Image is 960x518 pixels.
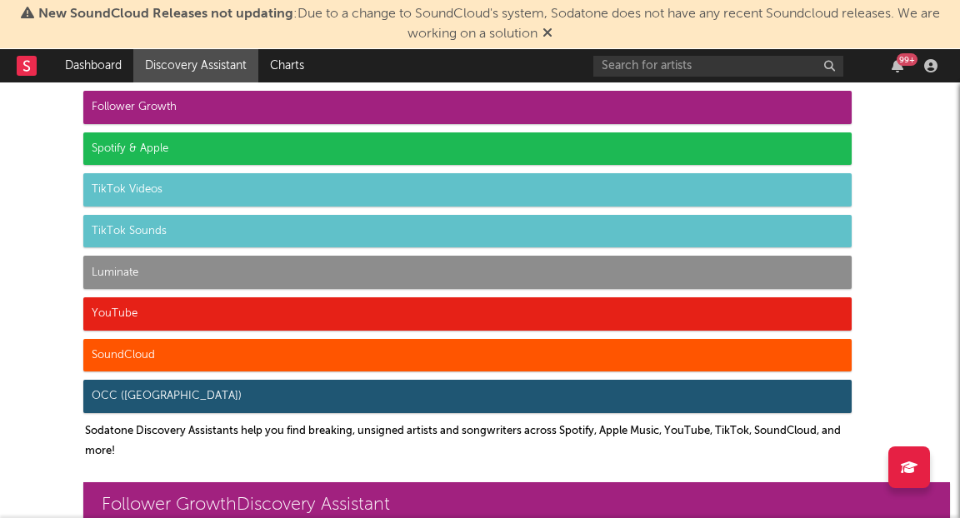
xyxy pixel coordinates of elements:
[38,7,940,41] span: : Due to a change to SoundCloud's system, Sodatone does not have any recent Soundcloud releases. ...
[38,7,293,21] span: New SoundCloud Releases not updating
[85,421,852,461] p: Sodatone Discovery Assistants help you find breaking, unsigned artists and songwriters across Spo...
[258,49,316,82] a: Charts
[593,56,843,77] input: Search for artists
[133,49,258,82] a: Discovery Assistant
[83,173,852,207] div: TikTok Videos
[892,59,903,72] button: 99+
[83,380,852,413] div: OCC ([GEOGRAPHIC_DATA])
[53,49,133,82] a: Dashboard
[897,53,917,66] div: 99 +
[542,27,552,41] span: Dismiss
[83,215,852,248] div: TikTok Sounds
[83,297,852,331] div: YouTube
[83,339,852,372] div: SoundCloud
[83,91,852,124] div: Follower Growth
[83,256,852,289] div: Luminate
[83,132,852,166] div: Spotify & Apple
